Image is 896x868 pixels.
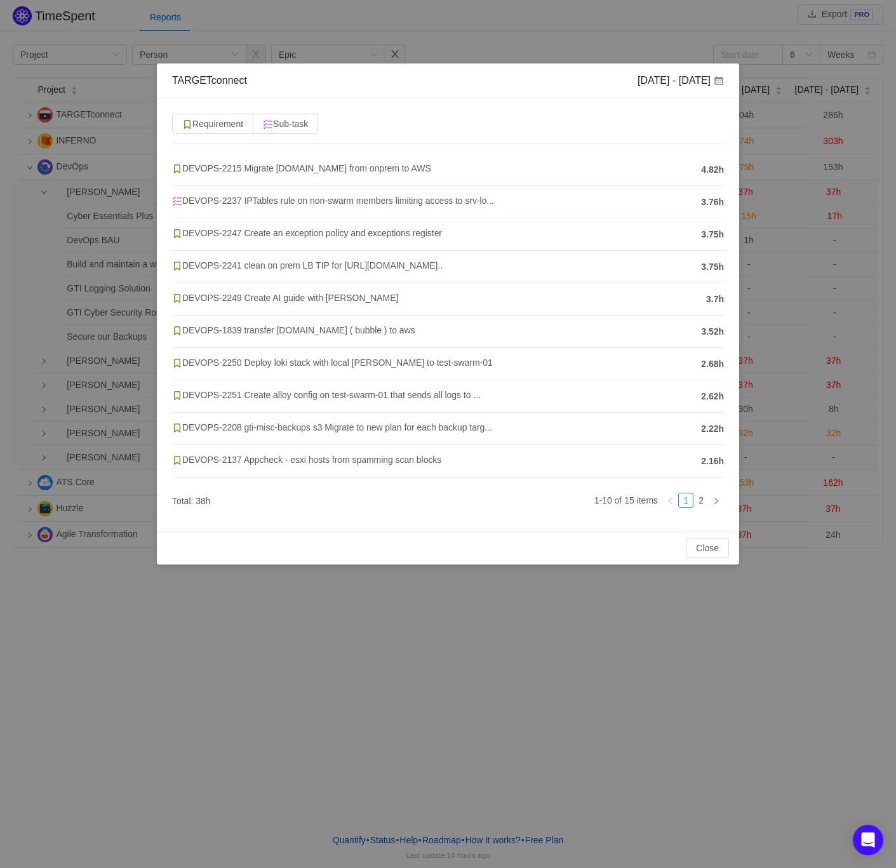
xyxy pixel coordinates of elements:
div: [DATE] - [DATE] [638,74,724,88]
img: 10313 [263,119,273,130]
span: DEVOPS-1839 transfer [DOMAIN_NAME] ( bubble ) to aws [172,325,415,335]
i: icon: left [667,497,674,505]
li: Next Page [709,493,724,508]
img: 10315 [172,391,182,401]
a: 2 [694,493,708,507]
span: 2.22h [701,422,724,436]
img: 10315 [172,455,182,465]
span: DEVOPS-2237 IPTables rule on non-swarm members limiting access to srv-lo... [172,196,494,206]
img: 10315 [172,229,182,239]
img: 10315 [182,119,192,130]
span: DEVOPS-2251 Create alloy config on test-swarm-01 that sends all logs to ... [172,390,481,400]
span: 3.75h [701,260,724,274]
span: 3.75h [701,228,724,241]
span: Requirement [182,119,243,129]
span: 3.52h [701,325,724,338]
li: Previous Page [663,493,678,508]
span: DEVOPS-2250 Deploy loki stack with local [PERSON_NAME] to test-swarm-01 [172,357,493,368]
img: 10315 [172,261,182,271]
span: DEVOPS-2241 clean on prem LB TIP for [URL][DOMAIN_NAME].. [172,260,443,270]
span: 3.76h [701,196,724,209]
li: 2 [693,493,709,508]
span: Total: 38h [172,496,211,506]
img: 10315 [172,164,182,174]
span: 2.68h [701,357,724,371]
span: DEVOPS-2249 Create AI guide with [PERSON_NAME] [172,293,398,303]
span: DEVOPS-2247 Create an exception policy and exceptions register [172,228,442,238]
li: 1-10 of 15 items [594,493,658,508]
span: DEVOPS-2137 Appcheck - esxi hosts from spamming scan blocks [172,455,441,465]
img: 10315 [172,358,182,368]
div: TARGETconnect [172,74,247,88]
span: DEVOPS-2208 gti-misc-backups s3 Migrate to new plan for each backup targ... [172,422,492,432]
a: 1 [679,493,693,507]
span: 2.16h [701,455,724,468]
img: 10315 [172,326,182,336]
span: 2.62h [701,390,724,403]
i: icon: right [712,497,720,505]
li: 1 [678,493,693,508]
div: Open Intercom Messenger [853,825,883,855]
span: 3.7h [706,293,724,306]
span: Sub-task [263,119,308,129]
img: 10315 [172,423,182,433]
span: DEVOPS-2215 Migrate [DOMAIN_NAME] from onprem to AWS [172,163,431,173]
img: 10313 [172,196,182,206]
span: 4.82h [701,163,724,177]
img: 10315 [172,293,182,304]
button: Close [686,538,729,558]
